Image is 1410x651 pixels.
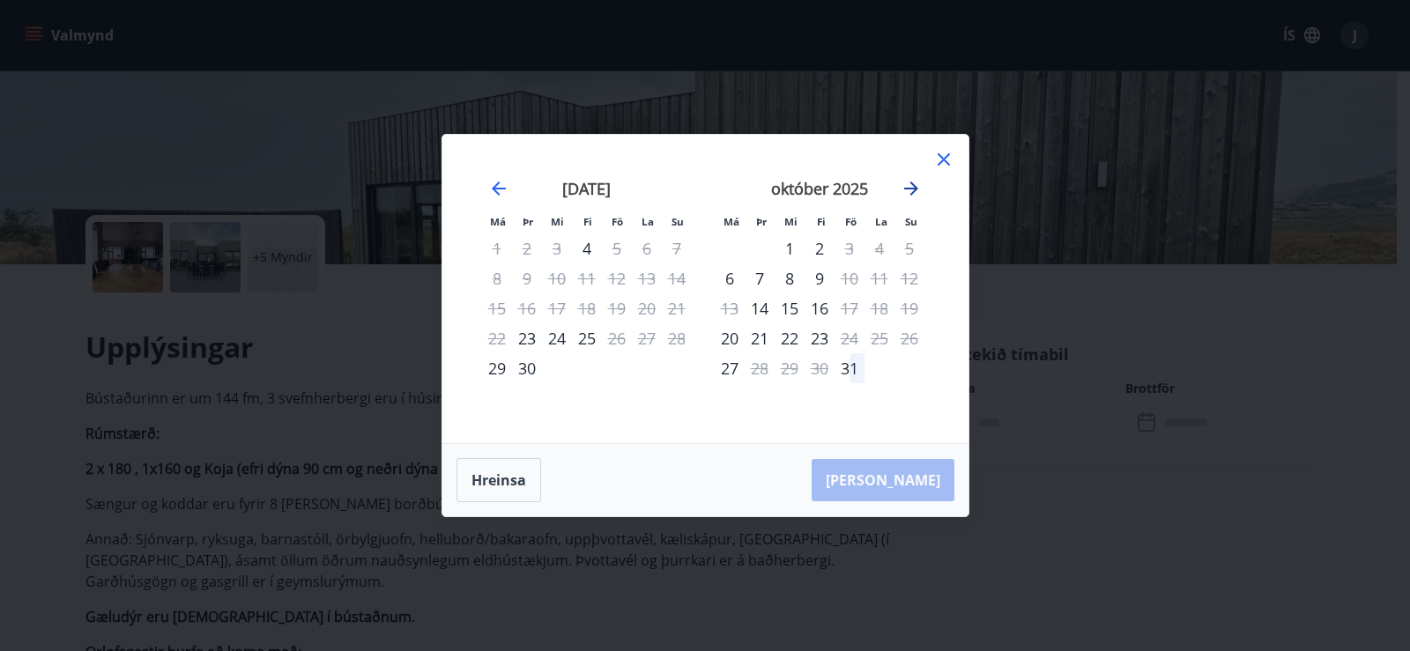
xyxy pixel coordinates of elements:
small: Má [724,215,739,228]
div: Aðeins útritun í boði [745,353,775,383]
td: Not available. föstudagur, 24. október 2025 [835,323,865,353]
td: Not available. föstudagur, 3. október 2025 [835,233,865,263]
td: Choose mánudagur, 20. október 2025 as your check-in date. It’s available. [715,323,745,353]
td: Not available. föstudagur, 17. október 2025 [835,293,865,323]
div: 24 [542,323,572,353]
div: Aðeins útritun í boði [602,233,632,263]
td: Not available. miðvikudagur, 17. september 2025 [542,293,572,323]
div: Calendar [464,156,947,422]
small: La [642,215,654,228]
div: 2 [805,233,835,263]
div: Aðeins innritun í boði [715,323,745,353]
div: Aðeins útritun í boði [835,263,865,293]
td: Choose fimmtudagur, 4. september 2025 as your check-in date. It’s available. [572,233,602,263]
td: Not available. fimmtudagur, 11. september 2025 [572,263,602,293]
td: Choose þriðjudagur, 7. október 2025 as your check-in date. It’s available. [745,263,775,293]
button: Hreinsa [456,458,541,502]
td: Choose þriðjudagur, 23. september 2025 as your check-in date. It’s available. [512,323,542,353]
div: 1 [775,233,805,263]
td: Not available. fimmtudagur, 18. september 2025 [572,293,602,323]
td: Not available. laugardagur, 6. september 2025 [632,233,662,263]
td: Not available. föstudagur, 19. september 2025 [602,293,632,323]
div: Move backward to switch to the previous month. [488,178,509,199]
td: Choose föstudagur, 31. október 2025 as your check-in date. It’s available. [835,353,865,383]
small: Fi [817,215,826,228]
small: Fö [612,215,623,228]
small: Fö [845,215,857,228]
td: Not available. sunnudagur, 12. október 2025 [894,263,924,293]
td: Not available. sunnudagur, 19. október 2025 [894,293,924,323]
div: Aðeins innritun í boði [512,323,542,353]
td: Not available. föstudagur, 12. september 2025 [602,263,632,293]
td: Not available. mánudagur, 8. september 2025 [482,263,512,293]
small: La [875,215,887,228]
td: Choose þriðjudagur, 21. október 2025 as your check-in date. It’s available. [745,323,775,353]
td: Not available. þriðjudagur, 16. september 2025 [512,293,542,323]
td: Not available. föstudagur, 26. september 2025 [602,323,632,353]
td: Not available. miðvikudagur, 29. október 2025 [775,353,805,383]
td: Not available. föstudagur, 10. október 2025 [835,263,865,293]
td: Not available. sunnudagur, 5. október 2025 [894,233,924,263]
td: Not available. sunnudagur, 28. september 2025 [662,323,692,353]
td: Not available. sunnudagur, 26. október 2025 [894,323,924,353]
td: Not available. mánudagur, 1. september 2025 [482,233,512,263]
small: Þr [756,215,767,228]
td: Not available. mánudagur, 13. október 2025 [715,293,745,323]
td: Not available. laugardagur, 4. október 2025 [865,233,894,263]
td: Not available. laugardagur, 27. september 2025 [632,323,662,353]
td: Choose miðvikudagur, 15. október 2025 as your check-in date. It’s available. [775,293,805,323]
div: Aðeins innritun í boði [745,293,775,323]
strong: október 2025 [771,178,868,199]
td: Choose mánudagur, 29. september 2025 as your check-in date. It’s available. [482,353,512,383]
td: Choose fimmtudagur, 16. október 2025 as your check-in date. It’s available. [805,293,835,323]
div: 25 [572,323,602,353]
td: Choose mánudagur, 27. október 2025 as your check-in date. It’s available. [715,353,745,383]
td: Not available. þriðjudagur, 2. september 2025 [512,233,542,263]
td: Not available. miðvikudagur, 10. september 2025 [542,263,572,293]
div: Aðeins innritun í boði [715,353,745,383]
td: Not available. fimmtudagur, 30. október 2025 [805,353,835,383]
td: Not available. laugardagur, 11. október 2025 [865,263,894,293]
small: Þr [523,215,533,228]
td: Not available. föstudagur, 5. september 2025 [602,233,632,263]
div: 15 [775,293,805,323]
div: Move forward to switch to the next month. [901,178,922,199]
td: Choose fimmtudagur, 25. september 2025 as your check-in date. It’s available. [572,323,602,353]
td: Not available. laugardagur, 20. september 2025 [632,293,662,323]
td: Not available. laugardagur, 13. september 2025 [632,263,662,293]
td: Choose miðvikudagur, 22. október 2025 as your check-in date. It’s available. [775,323,805,353]
small: Su [905,215,917,228]
div: Aðeins útritun í boði [835,293,865,323]
small: Mi [551,215,564,228]
td: Not available. þriðjudagur, 9. september 2025 [512,263,542,293]
strong: [DATE] [562,178,611,199]
td: Choose miðvikudagur, 1. október 2025 as your check-in date. It’s available. [775,233,805,263]
td: Choose miðvikudagur, 24. september 2025 as your check-in date. It’s available. [542,323,572,353]
small: Má [490,215,506,228]
td: Not available. sunnudagur, 14. september 2025 [662,263,692,293]
td: Not available. sunnudagur, 21. september 2025 [662,293,692,323]
td: Not available. miðvikudagur, 3. september 2025 [542,233,572,263]
div: 23 [805,323,835,353]
td: Choose þriðjudagur, 14. október 2025 as your check-in date. It’s available. [745,293,775,323]
div: Aðeins innritun í boði [572,233,602,263]
td: Choose fimmtudagur, 23. október 2025 as your check-in date. It’s available. [805,323,835,353]
td: Not available. sunnudagur, 7. september 2025 [662,233,692,263]
td: Choose miðvikudagur, 8. október 2025 as your check-in date. It’s available. [775,263,805,293]
div: Aðeins útritun í boði [835,323,865,353]
small: Su [672,215,684,228]
div: 9 [805,263,835,293]
td: Choose mánudagur, 6. október 2025 as your check-in date. It’s available. [715,263,745,293]
div: 7 [745,263,775,293]
td: Choose fimmtudagur, 2. október 2025 as your check-in date. It’s available. [805,233,835,263]
td: Not available. mánudagur, 22. september 2025 [482,323,512,353]
small: Mi [784,215,798,228]
td: Choose þriðjudagur, 30. september 2025 as your check-in date. It’s available. [512,353,542,383]
div: 16 [805,293,835,323]
div: Aðeins innritun í boði [835,353,865,383]
div: Aðeins útritun í boði [835,233,865,263]
div: Aðeins innritun í boði [482,353,512,383]
td: Choose fimmtudagur, 9. október 2025 as your check-in date. It’s available. [805,263,835,293]
td: Not available. laugardagur, 18. október 2025 [865,293,894,323]
div: 30 [512,353,542,383]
